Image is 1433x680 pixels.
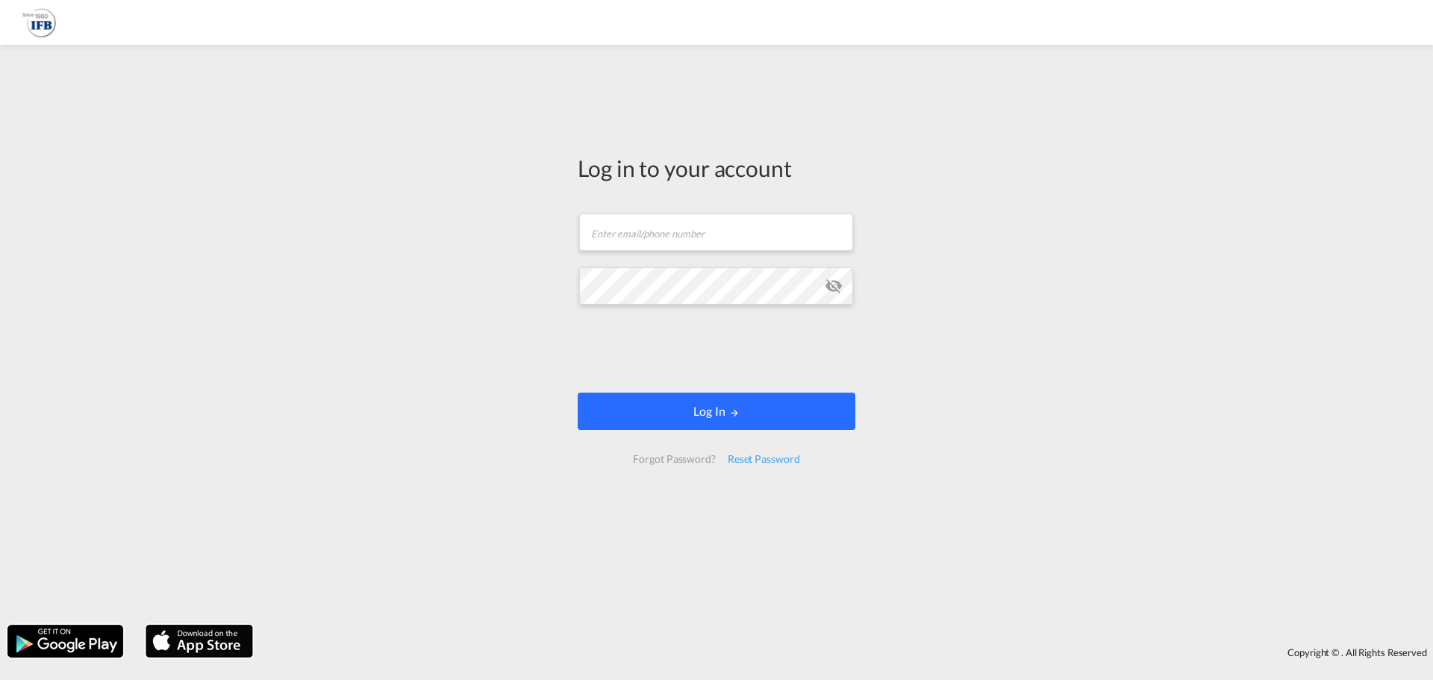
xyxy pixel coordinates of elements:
iframe: reCAPTCHA [603,319,830,378]
div: Log in to your account [578,152,855,184]
img: google.png [6,623,125,659]
md-icon: icon-eye-off [825,277,843,295]
img: apple.png [144,623,255,659]
input: Enter email/phone number [579,213,853,251]
div: Copyright © . All Rights Reserved [260,640,1433,665]
button: LOGIN [578,393,855,430]
div: Reset Password [722,446,806,472]
div: Forgot Password? [627,446,721,472]
img: b628ab10256c11eeb52753acbc15d091.png [22,6,56,40]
